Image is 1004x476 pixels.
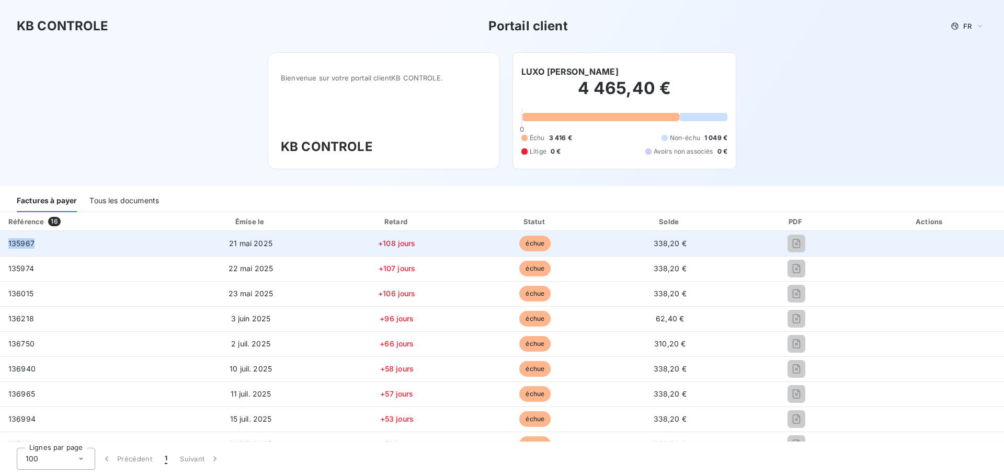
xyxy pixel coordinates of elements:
[488,17,568,36] h3: Portail client
[379,264,416,273] span: +107 jours
[231,314,271,323] span: 3 juin 2025
[378,289,416,298] span: +106 jours
[230,414,272,423] span: 15 juil. 2025
[8,289,33,298] span: 136015
[519,386,551,402] span: échue
[519,236,551,251] span: échue
[380,439,414,448] span: +52 jours
[8,439,33,448] span: 137021
[380,389,413,398] span: +57 jours
[654,264,687,273] span: 338,20 €
[229,264,273,273] span: 22 mai 2025
[519,411,551,427] span: échue
[551,147,561,156] span: 0 €
[519,261,551,276] span: échue
[670,133,700,143] span: Non-échu
[95,448,158,470] button: Précédent
[654,147,713,156] span: Avoirs non associés
[739,216,854,227] div: PDF
[8,339,35,348] span: 136750
[704,133,727,143] span: 1 049 €
[519,436,551,452] span: échue
[654,414,687,423] span: 338,20 €
[378,239,416,248] span: +108 jours
[469,216,601,227] div: Statut
[656,314,684,323] span: 62,40 €
[8,239,35,248] span: 135967
[8,389,35,398] span: 136965
[654,389,687,398] span: 338,20 €
[158,448,174,470] button: 1
[8,364,36,373] span: 136940
[654,339,686,348] span: 310,20 €
[654,289,687,298] span: 338,20 €
[521,78,727,109] h2: 4 465,40 €
[165,454,167,464] span: 1
[177,216,325,227] div: Émise le
[654,364,687,373] span: 338,20 €
[229,289,273,298] span: 23 mai 2025
[26,454,38,464] span: 100
[520,125,524,133] span: 0
[530,133,545,143] span: Échu
[230,364,272,373] span: 10 juil. 2025
[8,414,36,423] span: 136994
[229,239,272,248] span: 21 mai 2025
[8,217,44,226] div: Référence
[519,361,551,377] span: échue
[380,414,414,423] span: +53 jours
[174,448,226,470] button: Suivant
[380,364,414,373] span: +58 jours
[380,339,414,348] span: +66 jours
[654,239,687,248] span: 338,20 €
[281,137,487,156] h3: KB CONTROLE
[530,147,546,156] span: Litige
[717,147,727,156] span: 0 €
[606,216,735,227] div: Solde
[519,311,551,327] span: échue
[17,17,109,36] h3: KB CONTROLE
[549,133,572,143] span: 3 416 €
[17,190,77,212] div: Factures à payer
[281,74,487,82] span: Bienvenue sur votre portail client KB CONTROLE .
[48,217,60,226] span: 16
[329,216,465,227] div: Retard
[230,439,272,448] span: 16 juil. 2025
[8,314,34,323] span: 136218
[858,216,1002,227] div: Actions
[519,336,551,352] span: échue
[380,314,414,323] span: +96 jours
[8,264,34,273] span: 135974
[521,65,619,78] h6: LUXO [PERSON_NAME]
[654,439,687,448] span: 338,20 €
[231,389,271,398] span: 11 juil. 2025
[519,286,551,301] span: échue
[963,22,972,30] span: FR
[231,339,270,348] span: 2 juil. 2025
[89,190,159,212] div: Tous les documents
